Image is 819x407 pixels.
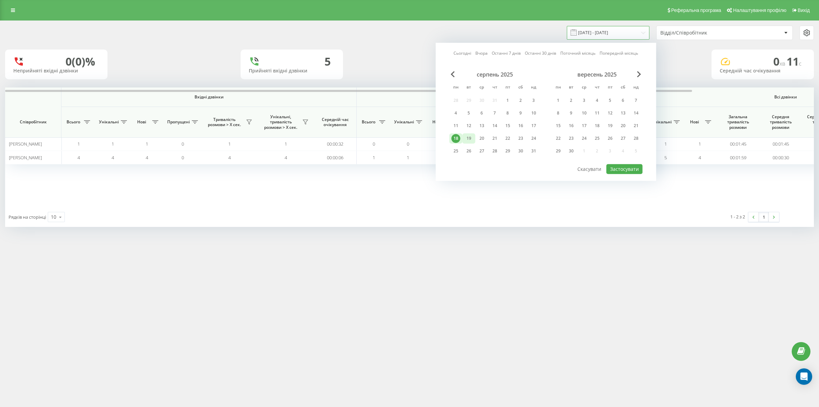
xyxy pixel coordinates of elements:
span: 0 [182,154,184,161]
div: 10 [51,214,56,220]
div: сб 13 вер 2025 р. [617,108,630,118]
span: 1 [699,141,701,147]
div: Неприйняті вхідні дзвінки [13,68,99,74]
span: 1 [285,141,287,147]
div: 9 [567,109,576,118]
div: сб 23 серп 2025 р. [514,133,527,144]
span: 0 [407,141,409,147]
div: вт 19 серп 2025 р. [462,133,475,144]
div: 19 [606,121,615,130]
div: 14 [490,121,499,130]
abbr: понеділок [553,83,563,93]
div: чт 21 серп 2025 р. [488,133,501,144]
span: [PERSON_NAME] [9,141,42,147]
div: 30 [567,147,576,155]
div: пн 18 серп 2025 р. [449,133,462,144]
div: пн 8 вер 2025 р. [552,108,565,118]
span: 1 [146,141,148,147]
span: Вхідні дзвінки [79,94,339,100]
div: нд 3 серп 2025 р. [527,95,540,106]
div: 27 [619,134,628,143]
span: Налаштування профілю [733,8,786,13]
div: 27 [477,147,486,155]
button: Скасувати [574,164,605,174]
div: 4 [593,96,602,105]
div: сб 16 серп 2025 р. [514,121,527,131]
div: пт 15 серп 2025 р. [501,121,514,131]
div: 17 [580,121,589,130]
span: Реферальна програма [671,8,721,13]
div: пт 12 вер 2025 р. [604,108,617,118]
span: Всього [360,119,377,125]
div: 24 [580,134,589,143]
div: 1 [503,96,512,105]
div: 15 [554,121,563,130]
div: 7 [632,96,641,105]
span: Next Month [637,71,641,77]
div: вт 16 вер 2025 р. [565,121,578,131]
div: ср 27 серп 2025 р. [475,146,488,156]
div: 4 [451,109,460,118]
span: 4 [146,154,148,161]
abbr: четвер [490,83,500,93]
a: Останні 7 днів [492,50,521,57]
div: чт 18 вер 2025 р. [591,121,604,131]
span: 4 [228,154,231,161]
div: 9 [516,109,525,118]
div: 20 [477,134,486,143]
div: 26 [464,147,473,155]
span: 5 [664,154,667,161]
div: сб 9 серп 2025 р. [514,108,527,118]
span: 0 [373,141,375,147]
div: пн 15 вер 2025 р. [552,121,565,131]
div: 1 [554,96,563,105]
div: 6 [477,109,486,118]
div: пт 5 вер 2025 р. [604,95,617,106]
span: 1 [77,141,80,147]
span: Унікальні [394,119,414,125]
div: 22 [554,134,563,143]
div: ср 24 вер 2025 р. [578,133,591,144]
div: сб 27 вер 2025 р. [617,133,630,144]
div: 14 [632,109,641,118]
span: Унікальні, тривалість розмови > Х сек. [261,114,300,130]
div: 8 [503,109,512,118]
div: сб 6 вер 2025 р. [617,95,630,106]
div: нд 31 серп 2025 р. [527,146,540,156]
div: 5 [325,55,331,68]
td: 00:00:06 [314,151,357,164]
div: пн 4 серп 2025 р. [449,108,462,118]
div: 11 [451,121,460,130]
div: нд 24 серп 2025 р. [527,133,540,144]
span: 4 [699,154,701,161]
div: вересень 2025 [552,71,643,78]
div: 0 (0)% [66,55,95,68]
div: вт 30 вер 2025 р. [565,146,578,156]
span: 4 [112,154,114,161]
div: 3 [580,96,589,105]
span: Середній час очікування [319,117,351,127]
div: пн 25 серп 2025 р. [449,146,462,156]
span: Загальна тривалість розмови [722,114,754,130]
div: пн 11 серп 2025 р. [449,121,462,131]
div: 21 [632,121,641,130]
div: пт 8 серп 2025 р. [501,108,514,118]
div: 13 [477,121,486,130]
span: 1 [228,141,231,147]
abbr: субота [618,83,628,93]
div: Відділ/Співробітник [660,30,742,36]
span: 1 [407,154,409,161]
div: 15 [503,121,512,130]
abbr: четвер [592,83,602,93]
div: чт 4 вер 2025 р. [591,95,604,106]
div: 16 [567,121,576,130]
div: 25 [451,147,460,155]
a: Вчора [475,50,488,57]
div: 30 [516,147,525,155]
span: Унікальні [652,119,672,125]
div: 25 [593,134,602,143]
div: 5 [606,96,615,105]
div: пн 29 вер 2025 р. [552,146,565,156]
abbr: п’ятниця [503,83,513,93]
span: [PERSON_NAME] [9,154,42,161]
